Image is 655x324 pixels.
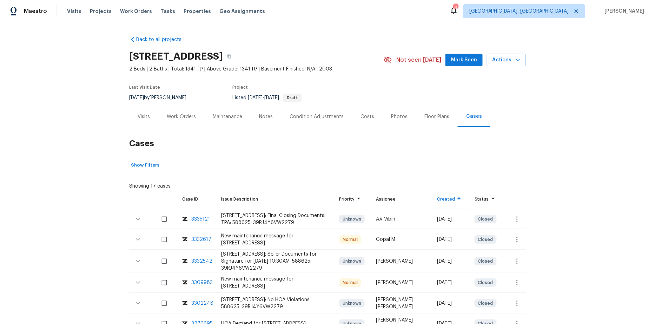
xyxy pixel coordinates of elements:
[191,258,212,265] div: 3332542
[182,300,210,307] a: zendesk-icon3302248
[221,251,328,272] div: [STREET_ADDRESS]: Seller Documents for Signature for [DATE] 10:30AM: 588625: 39RJ4Y6VW2279
[223,50,236,63] button: Copy Address
[182,236,188,243] img: zendesk-icon
[221,212,328,226] div: [STREET_ADDRESS]: Final Closing Documents: TPA: 588625: 39RJ4Y6VW2279
[219,8,265,15] span: Geo Assignments
[340,258,364,265] span: Unknown
[232,85,248,89] span: Project
[340,216,364,223] span: Unknown
[437,300,463,307] div: [DATE]
[248,95,279,100] span: -
[129,95,144,100] span: [DATE]
[492,56,520,65] span: Actions
[396,56,441,63] span: Not seen [DATE]
[129,127,526,160] h2: Cases
[232,95,302,100] span: Listed
[284,96,301,100] span: Draft
[191,236,211,243] div: 3332617
[120,8,152,15] span: Work Orders
[290,113,344,120] div: Condition Adjustments
[191,300,213,307] div: 3302248
[475,300,496,307] span: Closed
[339,196,365,203] div: Priority
[138,113,150,120] div: Visits
[376,258,426,265] div: [PERSON_NAME]
[182,258,188,265] img: zendesk-icon
[182,279,188,286] img: zendesk-icon
[129,180,171,190] div: Showing 17 cases
[453,4,458,11] div: 6
[469,8,569,15] span: [GEOGRAPHIC_DATA], [GEOGRAPHIC_DATA]
[160,9,175,14] span: Tasks
[182,216,188,223] img: zendesk-icon
[221,196,328,203] div: Issue Description
[129,36,197,43] a: Back to all projects
[437,258,463,265] div: [DATE]
[466,113,482,120] div: Cases
[182,236,210,243] a: zendesk-icon3332617
[437,216,463,223] div: [DATE]
[184,8,211,15] span: Properties
[221,296,328,310] div: [STREET_ADDRESS]: No HOA Violations: 588625: 39RJ4Y6VW2279
[248,95,263,100] span: [DATE]
[129,85,160,89] span: Last Visit Date
[475,216,496,223] span: Closed
[182,216,210,223] a: zendesk-icon3335121
[182,258,210,265] a: zendesk-icon3332542
[437,279,463,286] div: [DATE]
[264,95,279,100] span: [DATE]
[376,236,426,243] div: Gopal M
[129,160,161,171] button: Show Filters
[340,236,360,243] span: Normal
[376,279,426,286] div: [PERSON_NAME]
[259,113,273,120] div: Notes
[445,54,483,67] button: Mark Seen
[90,8,112,15] span: Projects
[340,279,360,286] span: Normal
[129,94,195,102] div: by [PERSON_NAME]
[437,196,463,203] div: Created
[376,296,426,310] div: [PERSON_NAME] [PERSON_NAME]
[487,54,526,67] button: Actions
[182,279,210,286] a: zendesk-icon3309983
[437,236,463,243] div: [DATE]
[182,196,210,203] div: Case ID
[221,276,328,290] div: New maintenance message for [STREET_ADDRESS]
[221,232,328,247] div: New maintenance message for [STREET_ADDRESS]
[167,113,196,120] div: Work Orders
[424,113,449,120] div: Floor Plans
[129,53,223,60] h2: [STREET_ADDRESS]
[475,236,496,243] span: Closed
[191,279,213,286] div: 3309983
[475,279,496,286] span: Closed
[191,216,210,223] div: 3335121
[451,56,477,65] span: Mark Seen
[340,300,364,307] span: Unknown
[360,113,374,120] div: Costs
[67,8,81,15] span: Visits
[475,196,497,203] div: Status
[131,161,159,169] span: Show Filters
[182,300,188,307] img: zendesk-icon
[376,196,426,203] div: Assignee
[602,8,644,15] span: [PERSON_NAME]
[213,113,242,120] div: Maintenance
[475,258,496,265] span: Closed
[391,113,408,120] div: Photos
[24,8,47,15] span: Maestro
[129,66,384,73] span: 2 Beds | 2 Baths | Total: 1341 ft² | Above Grade: 1341 ft² | Basement Finished: N/A | 2003
[376,216,426,223] div: A.V Vibin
